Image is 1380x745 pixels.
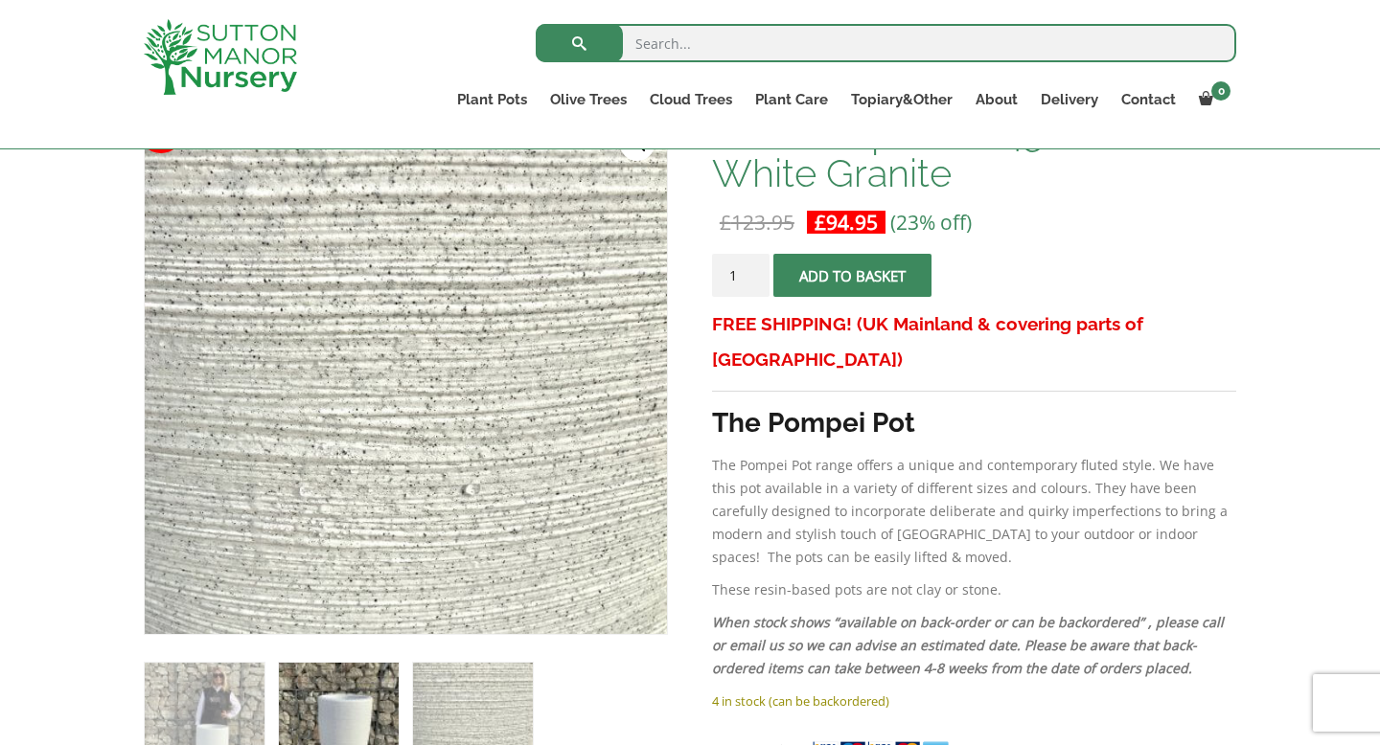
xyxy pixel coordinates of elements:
[744,86,839,113] a: Plant Care
[638,86,744,113] a: Cloud Trees
[964,86,1029,113] a: About
[712,613,1224,677] em: When stock shows “available on back-order or can be backordered” , please call or email us so we ...
[1211,81,1230,101] span: 0
[839,86,964,113] a: Topiary&Other
[1187,86,1236,113] a: 0
[712,113,1236,193] h1: The Pompei Pot 45 Colour White Granite
[720,209,794,236] bdi: 123.95
[712,578,1236,601] p: These resin-based pots are not clay or stone.
[890,209,972,236] span: (23% off)
[1029,86,1110,113] a: Delivery
[712,306,1236,377] h3: FREE SHIPPING! (UK Mainland & covering parts of [GEOGRAPHIC_DATA])
[815,209,878,236] bdi: 94.95
[720,209,731,236] span: £
[539,86,638,113] a: Olive Trees
[712,407,915,439] strong: The Pompei Pot
[773,254,931,297] button: Add to basket
[712,254,770,297] input: Product quantity
[712,454,1236,569] p: The Pompei Pot range offers a unique and contemporary fluted style. We have this pot available in...
[536,24,1236,62] input: Search...
[446,86,539,113] a: Plant Pots
[144,19,297,95] img: logo
[815,209,826,236] span: £
[712,689,1236,712] p: 4 in stock (can be backordered)
[1110,86,1187,113] a: Contact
